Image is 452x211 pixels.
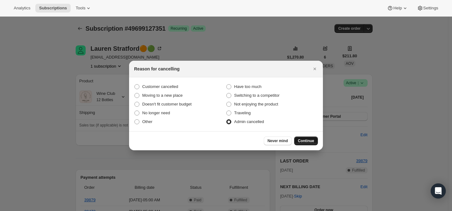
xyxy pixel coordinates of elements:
[142,93,183,98] span: Moving to a new place
[310,64,319,73] button: Close
[264,136,292,145] button: Never mind
[10,4,34,13] button: Analytics
[234,84,261,89] span: Have too much
[294,136,318,145] button: Continue
[72,4,95,13] button: Tools
[142,84,178,89] span: Customer cancelled
[142,119,153,124] span: Other
[413,4,442,13] button: Settings
[39,6,67,11] span: Subscriptions
[142,102,192,106] span: Doesn't fit customer budget
[14,6,30,11] span: Analytics
[431,183,446,198] div: Open Intercom Messenger
[134,66,179,72] h2: Reason for cancelling
[268,138,288,143] span: Never mind
[298,138,314,143] span: Continue
[234,111,251,115] span: Traveling
[234,93,279,98] span: Switching to a competitor
[142,111,170,115] span: No longer need
[76,6,85,11] span: Tools
[393,6,402,11] span: Help
[423,6,438,11] span: Settings
[234,119,264,124] span: Admin cancelled
[35,4,71,13] button: Subscriptions
[383,4,412,13] button: Help
[234,102,278,106] span: Not enjoying the product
